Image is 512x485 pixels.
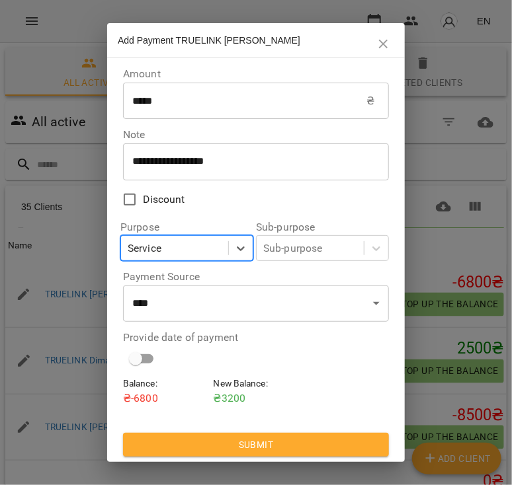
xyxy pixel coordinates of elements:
p: ₴ 3200 [214,391,299,406]
span: Add Payment TRUELINK [PERSON_NAME] [118,35,300,46]
span: Submit [134,437,378,453]
span: Discount [144,192,185,207]
button: Submit [123,433,389,457]
label: Sub-purpose [256,222,389,233]
div: Service [128,241,161,256]
label: Provide date of payment [123,332,389,343]
label: Amount [123,69,389,79]
label: Payment Source [123,272,389,282]
p: ₴ -6800 [123,391,208,406]
p: ₴ [366,93,374,109]
label: Note [123,130,389,140]
h6: New Balance : [214,377,299,391]
label: Purpose [120,222,253,233]
div: Sub-purpose [263,241,323,256]
h6: Balance : [123,377,208,391]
